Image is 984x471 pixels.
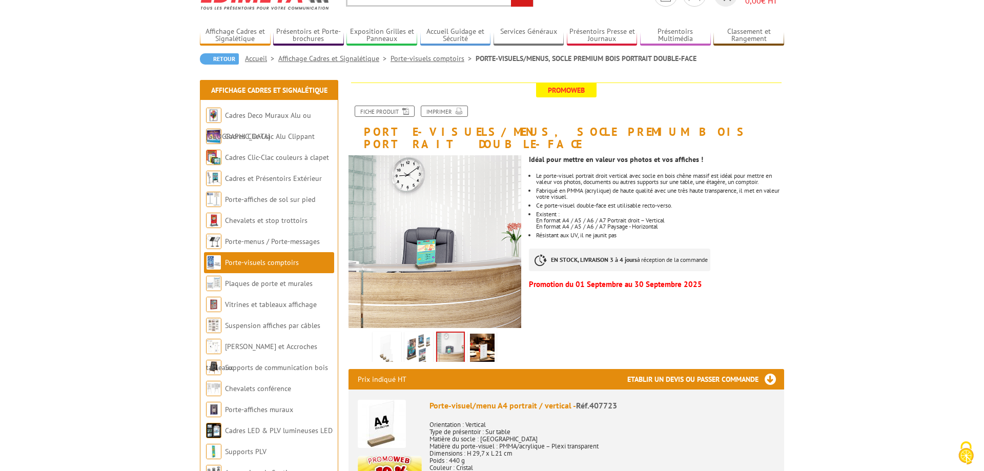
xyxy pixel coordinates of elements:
a: Classement et Rangement [713,27,784,44]
a: [PERSON_NAME] et Accroches tableaux [206,342,317,372]
img: Cadres Clic-Clac couleurs à clapet [206,150,221,165]
a: Fiche produit [355,106,415,117]
span: Promoweb [536,83,597,97]
a: Vitrines et tableaux affichage [225,300,317,309]
a: Exposition Grilles et Panneaux [346,27,417,44]
p: Prix indiqué HT [358,369,406,390]
li: Ce porte-visuel double-face est utilisable recto-verso. [536,202,784,209]
a: Cadres Clic-Clac couleurs à clapet [225,153,329,162]
a: Cadres Clic-Clac Alu Clippant [225,132,315,141]
a: Présentoirs Multimédia [640,27,711,44]
a: Supports PLV [225,447,266,456]
img: Porte-visuel/menu A4 portrait / vertical [358,400,406,448]
img: Cadres Deco Muraux Alu ou Bois [206,108,221,123]
img: Cadres LED & PLV lumineuses LED [206,423,221,438]
img: Porte-affiches de sol sur pied [206,192,221,207]
a: Affichage Cadres et Signalétique [278,54,391,63]
img: Chevalets et stop trottoirs [206,213,221,228]
a: Chevalets conférence [225,384,291,393]
img: Suspension affiches par câbles [206,318,221,333]
img: Chevalets conférence [206,381,221,396]
strong: EN STOCK, LIVRAISON 3 à 4 jours [551,256,637,263]
strong: Idéal pour mettre en valeur vos photos et vos affiches ! [529,155,703,164]
a: Cadres et Présentoirs Extérieur [225,174,322,183]
span: Réf.407723 [576,400,617,411]
div: Porte-visuel/menu A4 portrait / vertical - [429,400,775,412]
a: Chevalets et stop trottoirs [225,216,307,225]
p: à réception de la commande [529,249,710,271]
li: Le porte-visuel portrait droit vertical avec socle en bois chêne massif est idéal pour mettre en ... [536,173,784,185]
img: Porte-affiches muraux [206,402,221,417]
a: Affichage Cadres et Signalétique [200,27,271,44]
a: Services Généraux [494,27,564,44]
img: Cookies (fenêtre modale) [953,440,979,466]
a: Présentoirs et Porte-brochures [273,27,344,44]
p: En format A4 / A5 / A6 / A7 Portrait droit – Vertical En format A4 / A5 / A6 / A7 Paysage - Horiz... [536,217,784,230]
a: Cadres Deco Muraux Alu ou [GEOGRAPHIC_DATA] [206,111,311,141]
img: supports_porte_visuel_bois_portrait_vertical_407723_vide.jpg [375,334,399,365]
div: Résistant aux UV, il ne jaunit pas [536,232,784,238]
button: Cookies (fenêtre modale) [948,436,984,471]
a: Accueil Guidage et Sécurité [420,27,491,44]
img: Cadres et Présentoirs Extérieur [206,171,221,186]
img: Porte-visuels comptoirs [206,255,221,270]
a: Porte-affiches muraux [225,405,293,414]
img: porte_visuel_a7_portrait_vertical_407717_situation.jpg [348,155,521,328]
img: Porte-menus / Porte-messages [206,234,221,249]
a: Imprimer [421,106,468,117]
a: Retour [200,53,239,65]
h3: Etablir un devis ou passer commande [627,369,784,390]
a: Accueil [245,54,278,63]
img: porte_visuel_portrait_vertical_407723_21_19_17.jpg [406,334,431,365]
li: PORTE-VISUELS/MENUS, SOCLE PREMIUM BOIS PORTRAIT DOUBLE-FACE [476,53,696,64]
img: porte_visuel_a6_portrait_vertical_407719_situation.jpg [470,334,495,365]
a: Porte-visuels comptoirs [225,258,299,267]
li: Fabriqué en PMMA (acrylique) de haute qualité avec une très haute transparence, il met en valeur ... [536,188,784,200]
img: Cimaises et Accroches tableaux [206,339,221,354]
a: Affichage Cadres et Signalétique [211,86,327,95]
p: Existent : [536,211,784,217]
a: Porte-affiches de sol sur pied [225,195,315,204]
a: Porte-menus / Porte-messages [225,237,320,246]
img: porte_visuel_a7_portrait_vertical_407717_situation.jpg [437,333,464,364]
img: Vitrines et tableaux affichage [206,297,221,312]
a: Cadres LED & PLV lumineuses LED [225,426,333,435]
img: Plaques de porte et murales [206,276,221,291]
a: Présentoirs Presse et Journaux [567,27,638,44]
img: Supports PLV [206,444,221,459]
a: Suspension affiches par câbles [225,321,320,330]
a: Plaques de porte et murales [225,279,313,288]
a: Porte-visuels comptoirs [391,54,476,63]
p: Promotion du 01 Septembre au 30 Septembre 2025 [529,281,784,288]
a: Supports de communication bois [225,363,328,372]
